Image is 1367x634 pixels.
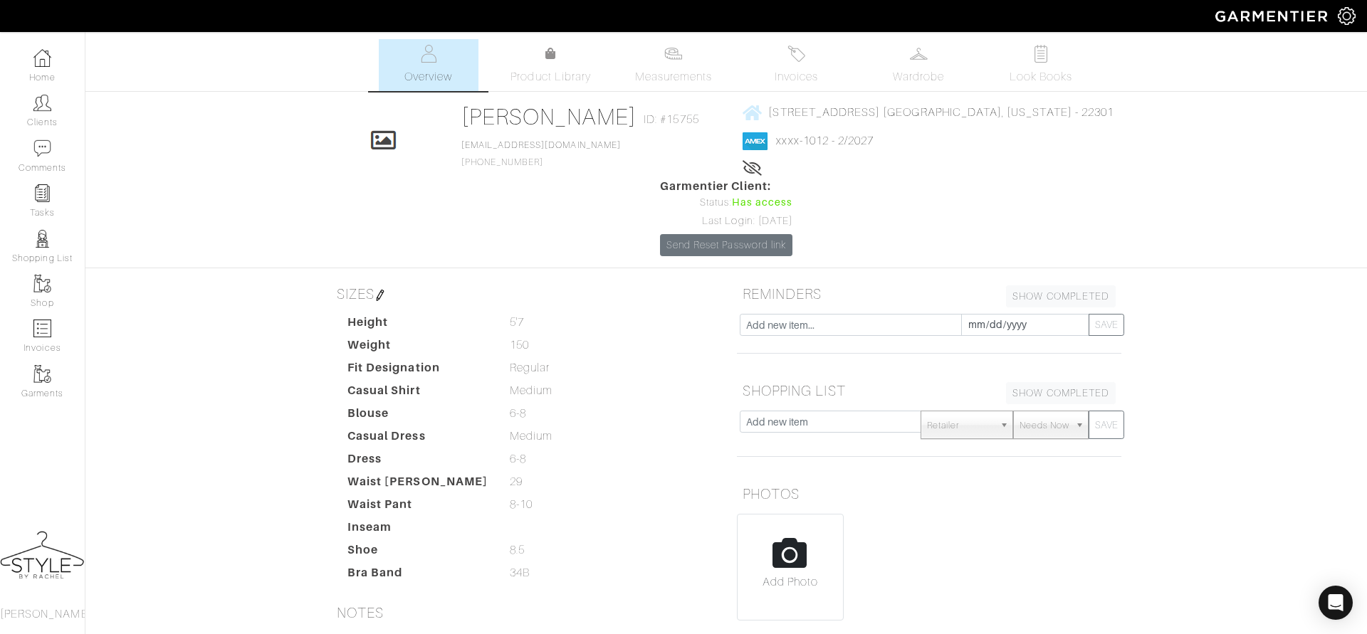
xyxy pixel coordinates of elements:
dt: Casual Dress [337,428,499,450]
a: [STREET_ADDRESS] [GEOGRAPHIC_DATA], [US_STATE] - 22301 [743,103,1114,121]
img: orders-icon-0abe47150d42831381b5fb84f609e132dff9fe21cb692f30cb5eec754e2cba89.png [33,319,51,337]
a: Wardrobe [869,39,968,91]
span: Medium [510,428,552,445]
img: basicinfo-40fd8af6dae0f16599ec9e87c0ef1c0a1fdea2edbe929e3d69a839185d80c458.svg [419,45,437,63]
dt: Bra Band [337,564,499,587]
a: SHOW COMPLETED [1006,285,1116,307]
img: reminder-icon-8004d30b9f0a5d33ae49ab947aed9ed385cf756f9e5892f1edd6e32f2345188e.png [33,184,51,202]
span: 6-8 [510,405,526,422]
img: pen-cf24a1663064a2ec1b9c1bd2387e9de7a2fa800b781884d57f21acf72779bad2.png [375,290,386,301]
span: 6-8 [510,450,526,467]
input: Add new item... [740,314,962,336]
h5: NOTES [331,598,716,627]
a: Invoices [746,39,846,91]
span: ID: #15755 [644,111,699,128]
img: clients-icon-6bae9207a08558b7cb47a8932f037763ab4055f8c8b6bfacd5dc20c3e0201464.png [33,94,51,112]
dt: Dress [337,450,499,473]
span: Regular [510,359,550,376]
span: Needs Now [1020,411,1069,440]
span: Wardrobe [893,68,944,85]
dt: Inseam [337,519,499,541]
img: comment-icon-a0a6a9ef722e966f86d9cbdc48e553b5cf19dbc54f86b18d962a5391bc8f6eb6.png [33,139,51,157]
img: gear-icon-white-bd11855cb880d31180b6d7d6211b90ccbf57a29d726f0c71d8c61bd08dd39cc2.png [1338,7,1356,25]
div: Last Login: [DATE] [660,213,792,229]
img: dashboard-icon-dbcd8f5a0b271acd01030246c82b418ddd0df26cd7fceb0bd07c9910d44c42f6.png [33,49,51,67]
span: 8-10 [510,496,533,513]
span: Invoices [775,68,818,85]
span: Garmentier Client: [660,178,792,195]
h5: REMINDERS [737,280,1121,308]
a: [PERSON_NAME] [461,104,637,130]
img: todo-9ac3debb85659649dc8f770b8b6100bb5dab4b48dedcbae339e5042a72dfd3cc.svg [1032,45,1050,63]
a: Measurements [624,39,724,91]
dt: Blouse [337,405,499,428]
span: 5'7 [510,314,524,331]
input: Add new item [740,411,921,433]
button: SAVE [1089,314,1124,336]
img: american_express-1200034d2e149cdf2cc7894a33a747db654cf6f8355cb502592f1d228b2ac700.png [743,132,768,150]
div: Open Intercom Messenger [1319,586,1353,620]
span: Medium [510,382,552,399]
img: stylists-icon-eb353228a002819b7ec25b43dbf5f0378dd9e0616d9560372ff212230b889e62.png [33,230,51,248]
span: Retailer [927,411,994,440]
dt: Waist [PERSON_NAME] [337,473,499,496]
dt: Height [337,314,499,337]
button: SAVE [1089,411,1124,439]
dt: Casual Shirt [337,382,499,405]
img: garments-icon-b7da505a4dc4fd61783c78ac3ca0ef83fa9d6f193b1c9dc38574b1d14d53ca28.png [33,275,51,292]
dt: Fit Designation [337,359,499,382]
dt: Weight [337,337,499,359]
a: Product Library [501,46,601,85]
span: Has access [732,195,793,211]
img: measurements-466bbee1fd09ba9460f595b01e5d73f9e2bff037440d3c8f018324cb6cdf7a4a.svg [664,45,682,63]
dt: Shoe [337,541,499,564]
img: orders-27d20c2124de7fd6de4e0e44c1d41de31381a507db9b33961299e4e07d508b8c.svg [787,45,805,63]
a: xxxx-1012 - 2/2027 [776,134,874,147]
h5: SIZES [331,280,716,308]
span: 150 [510,337,529,354]
a: Overview [379,39,478,91]
span: Overview [404,68,452,85]
a: Send Reset Password link [660,234,792,256]
span: [STREET_ADDRESS] [GEOGRAPHIC_DATA], [US_STATE] - 22301 [768,106,1114,119]
div: Status: [660,195,792,211]
a: [EMAIL_ADDRESS][DOMAIN_NAME] [461,140,621,150]
a: Look Books [991,39,1091,91]
span: 29 [510,473,523,490]
span: 8.5 [510,541,525,559]
h5: SHOPPING LIST [737,376,1121,405]
img: garmentier-logo-header-white-b43fb05a5012e4ada735d5af1a66efaba907eab6374d6393d1fbf88cb4ef424d.png [1208,4,1338,28]
img: garments-icon-b7da505a4dc4fd61783c78ac3ca0ef83fa9d6f193b1c9dc38574b1d14d53ca28.png [33,365,51,383]
span: Measurements [635,68,713,85]
span: [PHONE_NUMBER] [461,140,621,167]
span: 34B [510,564,530,581]
span: Product Library [510,68,591,85]
dt: Waist Pant [337,496,499,519]
img: wardrobe-487a4870c1b7c33e795ec22d11cfc2ed9d08956e64fb3008fe2437562e282088.svg [910,45,928,63]
span: Look Books [1010,68,1073,85]
a: SHOW COMPLETED [1006,382,1116,404]
h5: PHOTOS [737,480,1121,508]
